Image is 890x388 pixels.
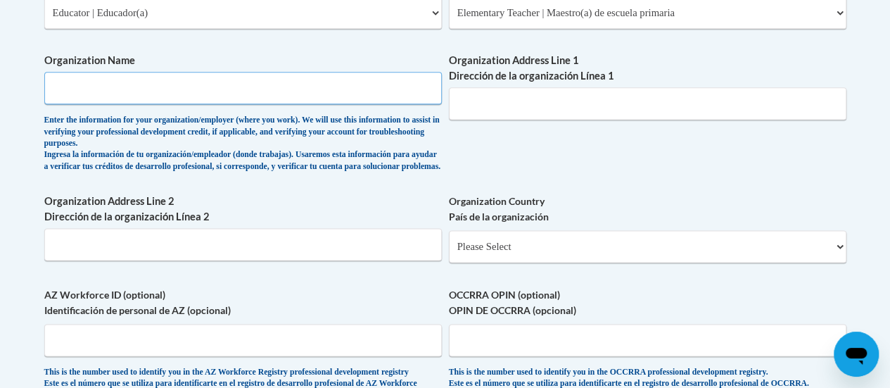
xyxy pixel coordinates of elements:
[834,332,879,377] iframe: Button to launch messaging window, conversation in progress
[44,72,442,104] input: Metadata input
[44,228,442,261] input: Metadata input
[44,287,442,318] label: AZ Workforce ID (optional) Identificación de personal de AZ (opcional)
[44,194,442,225] label: Organization Address Line 2 Dirección de la organización Línea 2
[449,194,846,225] label: Organization Country País de la organización
[449,287,846,318] label: OCCRRA OPIN (optional) OPIN DE OCCRRA (opcional)
[449,87,846,120] input: Metadata input
[44,115,442,173] div: Enter the information for your organization/employer (where you work). We will use this informati...
[44,53,442,68] label: Organization Name
[449,53,846,84] label: Organization Address Line 1 Dirección de la organización Línea 1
